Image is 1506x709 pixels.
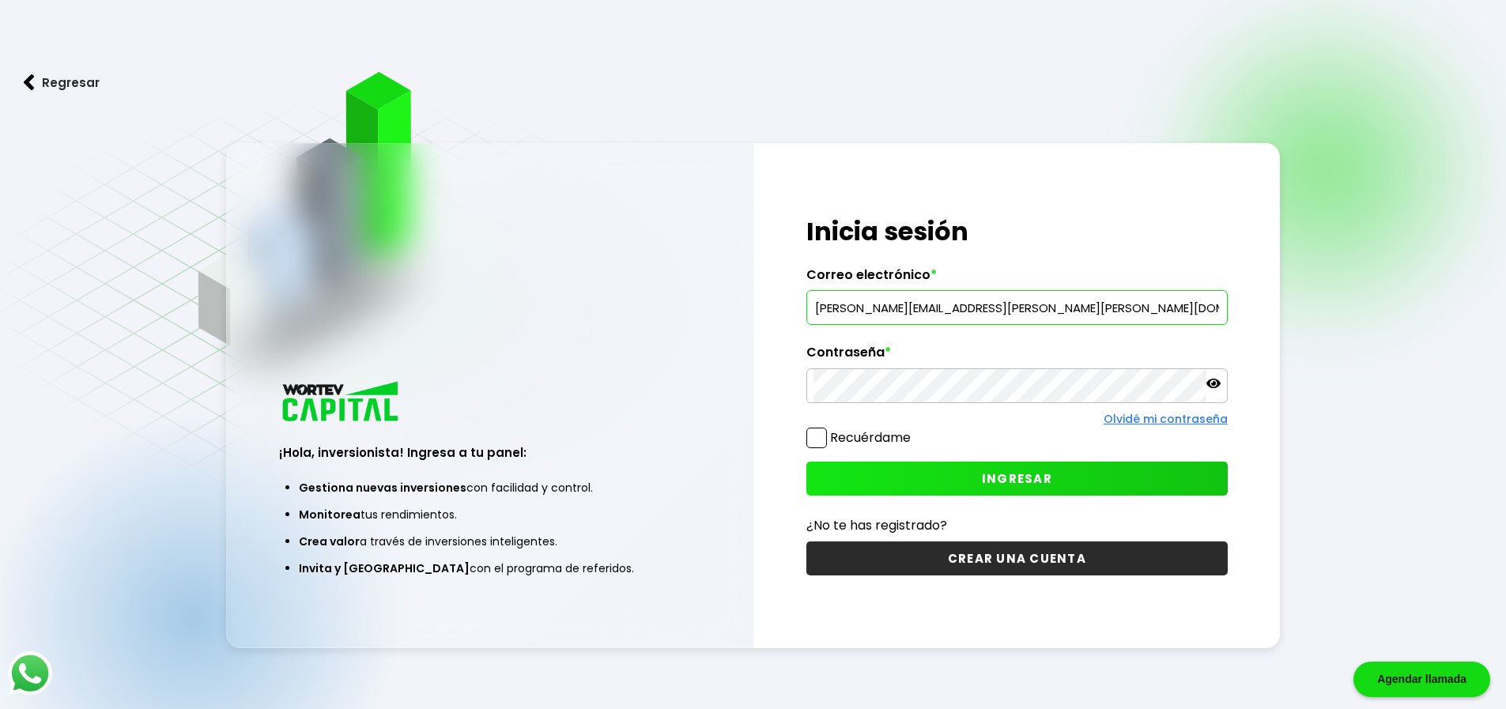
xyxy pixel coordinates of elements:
span: INGRESAR [982,470,1052,487]
img: logos_whatsapp-icon.242b2217.svg [8,651,52,696]
span: Monitorea [299,507,360,522]
span: Crea valor [299,534,360,549]
h1: Inicia sesión [806,213,1228,251]
label: Correo electrónico [806,267,1228,291]
p: ¿No te has registrado? [806,515,1228,535]
li: con el programa de referidos. [299,555,681,582]
span: Invita y [GEOGRAPHIC_DATA] [299,560,470,576]
input: hola@wortev.capital [813,291,1221,324]
li: tus rendimientos. [299,501,681,528]
button: INGRESAR [806,462,1228,496]
span: Gestiona nuevas inversiones [299,480,466,496]
button: CREAR UNA CUENTA [806,541,1228,575]
img: flecha izquierda [24,74,35,91]
a: ¿No te has registrado?CREAR UNA CUENTA [806,515,1228,575]
img: logo_wortev_capital [279,379,404,426]
a: Olvidé mi contraseña [1104,411,1228,427]
label: Recuérdame [830,428,911,447]
h3: ¡Hola, inversionista! Ingresa a tu panel: [279,443,700,462]
li: a través de inversiones inteligentes. [299,528,681,555]
label: Contraseña [806,345,1228,368]
li: con facilidad y control. [299,474,681,501]
div: Agendar llamada [1353,662,1490,697]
